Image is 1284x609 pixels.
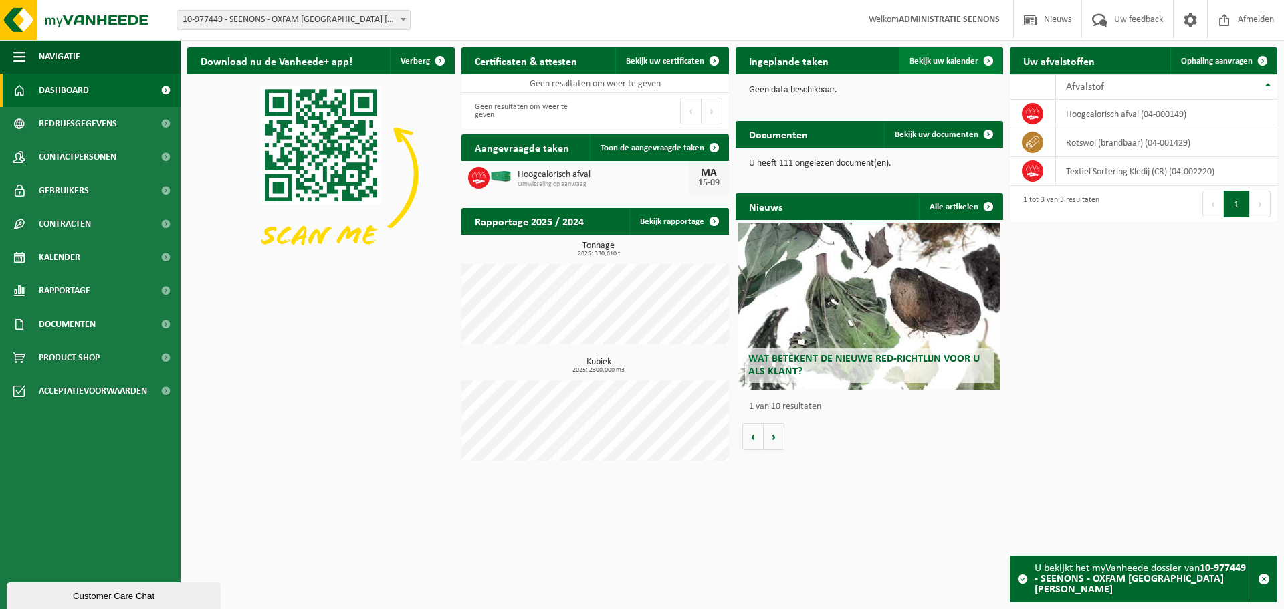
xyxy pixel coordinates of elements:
[1181,57,1253,66] span: Ophaling aanvragen
[919,193,1002,220] a: Alle artikelen
[461,74,729,93] td: Geen resultaten om weer te geven
[748,354,980,377] span: Wat betekent de nieuwe RED-richtlijn voor u als klant?
[518,180,689,189] span: Omwisseling op aanvraag
[468,358,729,374] h3: Kubiek
[749,402,996,412] p: 1 van 10 resultaten
[187,47,366,74] h2: Download nu de Vanheede+ app!
[909,57,978,66] span: Bekijk uw kalender
[1202,191,1224,217] button: Previous
[1010,47,1108,74] h2: Uw afvalstoffen
[39,274,90,308] span: Rapportage
[490,170,512,182] img: HK-XC-40-GN-00
[1224,191,1250,217] button: 1
[390,47,453,74] button: Verberg
[899,47,1002,74] a: Bekijk uw kalender
[764,423,784,450] button: Volgende
[468,251,729,257] span: 2025: 330,610 t
[680,98,702,124] button: Previous
[461,208,597,234] h2: Rapportage 2025 / 2024
[39,374,147,408] span: Acceptatievoorwaarden
[461,134,582,160] h2: Aangevraagde taken
[177,10,411,30] span: 10-977449 - SEENONS - OXFAM YUNUS CENTER HAREN - HAREN
[1035,556,1251,602] div: U bekijkt het myVanheede dossier van
[39,107,117,140] span: Bedrijfsgegevens
[39,308,96,341] span: Documenten
[899,15,1000,25] strong: ADMINISTRATIE SEENONS
[895,130,978,139] span: Bekijk uw documenten
[39,74,89,107] span: Dashboard
[187,74,455,275] img: Download de VHEPlus App
[468,241,729,257] h3: Tonnage
[736,121,821,147] h2: Documenten
[702,98,722,124] button: Next
[39,341,100,374] span: Product Shop
[39,140,116,174] span: Contactpersonen
[615,47,728,74] a: Bekijk uw certificaten
[39,40,80,74] span: Navigatie
[1170,47,1276,74] a: Ophaling aanvragen
[626,57,704,66] span: Bekijk uw certificaten
[401,57,430,66] span: Verberg
[39,174,89,207] span: Gebruikers
[736,193,796,219] h2: Nieuws
[518,170,689,180] span: Hoogcalorisch afval
[749,159,990,168] p: U heeft 111 ongelezen document(en).
[39,241,80,274] span: Kalender
[629,208,728,235] a: Bekijk rapportage
[695,168,722,178] div: MA
[749,86,990,95] p: Geen data beschikbaar.
[7,580,223,609] iframe: chat widget
[1056,128,1277,157] td: rotswol (brandbaar) (04-001429)
[884,121,1002,148] a: Bekijk uw documenten
[1250,191,1271,217] button: Next
[601,144,704,152] span: Toon de aangevraagde taken
[736,47,842,74] h2: Ingeplande taken
[742,423,764,450] button: Vorige
[468,96,588,126] div: Geen resultaten om weer te geven
[461,47,591,74] h2: Certificaten & attesten
[1056,100,1277,128] td: hoogcalorisch afval (04-000149)
[695,178,722,188] div: 15-09
[1016,189,1099,219] div: 1 tot 3 van 3 resultaten
[1056,157,1277,186] td: Textiel Sortering Kledij (CR) (04-002220)
[590,134,728,161] a: Toon de aangevraagde taken
[39,207,91,241] span: Contracten
[1035,563,1246,595] strong: 10-977449 - SEENONS - OXFAM [GEOGRAPHIC_DATA] [PERSON_NAME]
[1066,82,1104,92] span: Afvalstof
[177,11,410,29] span: 10-977449 - SEENONS - OXFAM YUNUS CENTER HAREN - HAREN
[468,367,729,374] span: 2025: 2300,000 m3
[738,223,1000,390] a: Wat betekent de nieuwe RED-richtlijn voor u als klant?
